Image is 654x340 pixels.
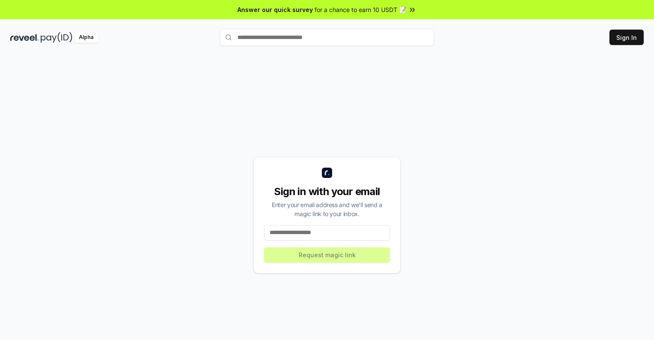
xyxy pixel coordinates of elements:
[315,5,406,14] span: for a chance to earn 10 USDT 📝
[609,30,644,45] button: Sign In
[264,185,390,199] div: Sign in with your email
[41,32,72,43] img: pay_id
[10,32,39,43] img: reveel_dark
[264,200,390,218] div: Enter your email address and we’ll send a magic link to your inbox.
[237,5,313,14] span: Answer our quick survey
[74,32,98,43] div: Alpha
[322,168,332,178] img: logo_small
